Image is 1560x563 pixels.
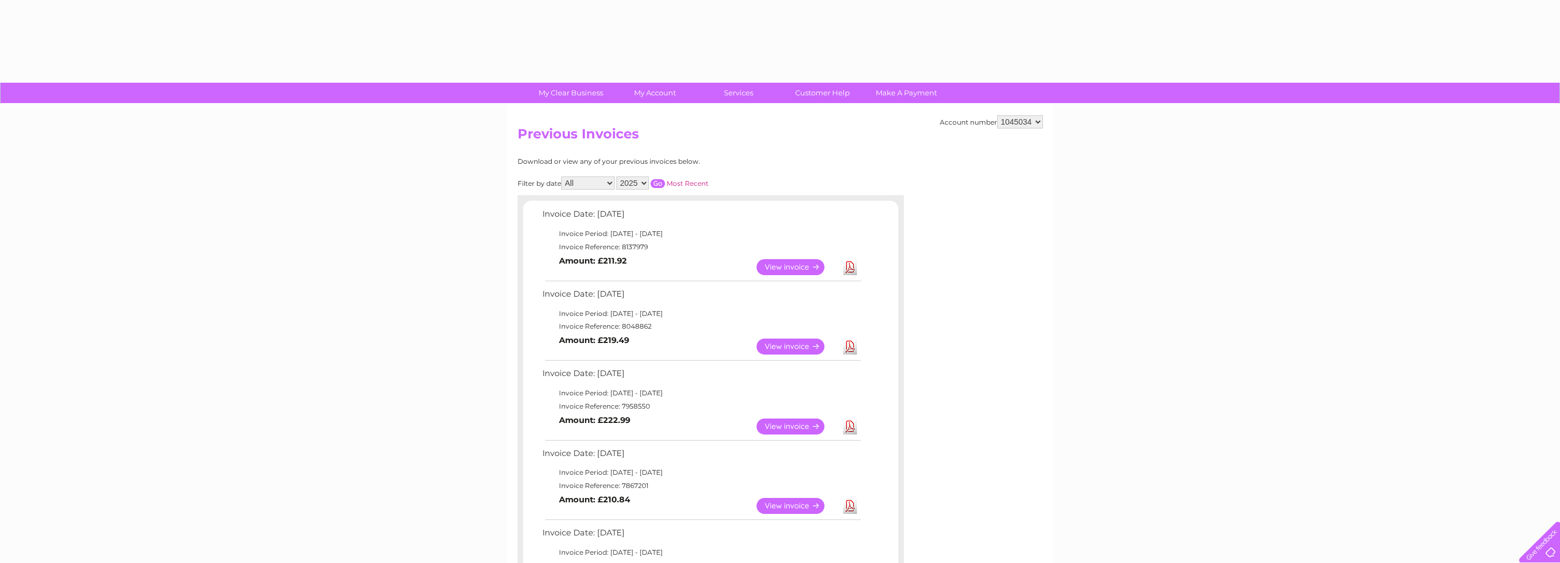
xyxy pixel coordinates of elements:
[667,179,709,187] a: Most Recent
[843,498,857,514] a: Download
[757,498,838,514] a: View
[540,227,862,240] td: Invoice Period: [DATE] - [DATE]
[940,115,1043,128] div: Account number
[540,366,862,387] td: Invoice Date: [DATE]
[540,546,862,559] td: Invoice Period: [DATE] - [DATE]
[518,176,807,190] div: Filter by date
[559,415,630,425] b: Amount: £222.99
[540,287,862,307] td: Invoice Date: [DATE]
[540,320,862,333] td: Invoice Reference: 8048862
[693,83,784,103] a: Services
[777,83,868,103] a: Customer Help
[843,419,857,435] a: Download
[861,83,952,103] a: Make A Payment
[540,240,862,254] td: Invoice Reference: 8137979
[757,419,838,435] a: View
[525,83,616,103] a: My Clear Business
[559,495,630,505] b: Amount: £210.84
[540,446,862,467] td: Invoice Date: [DATE]
[757,339,838,355] a: View
[540,479,862,492] td: Invoice Reference: 7867201
[843,339,857,355] a: Download
[540,400,862,413] td: Invoice Reference: 7958550
[843,259,857,275] a: Download
[540,207,862,227] td: Invoice Date: [DATE]
[559,335,629,345] b: Amount: £219.49
[609,83,700,103] a: My Account
[540,526,862,546] td: Invoice Date: [DATE]
[540,307,862,320] td: Invoice Period: [DATE] - [DATE]
[757,259,838,275] a: View
[559,256,627,266] b: Amount: £211.92
[518,158,807,165] div: Download or view any of your previous invoices below.
[518,126,1043,147] h2: Previous Invoices
[540,387,862,400] td: Invoice Period: [DATE] - [DATE]
[540,466,862,479] td: Invoice Period: [DATE] - [DATE]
